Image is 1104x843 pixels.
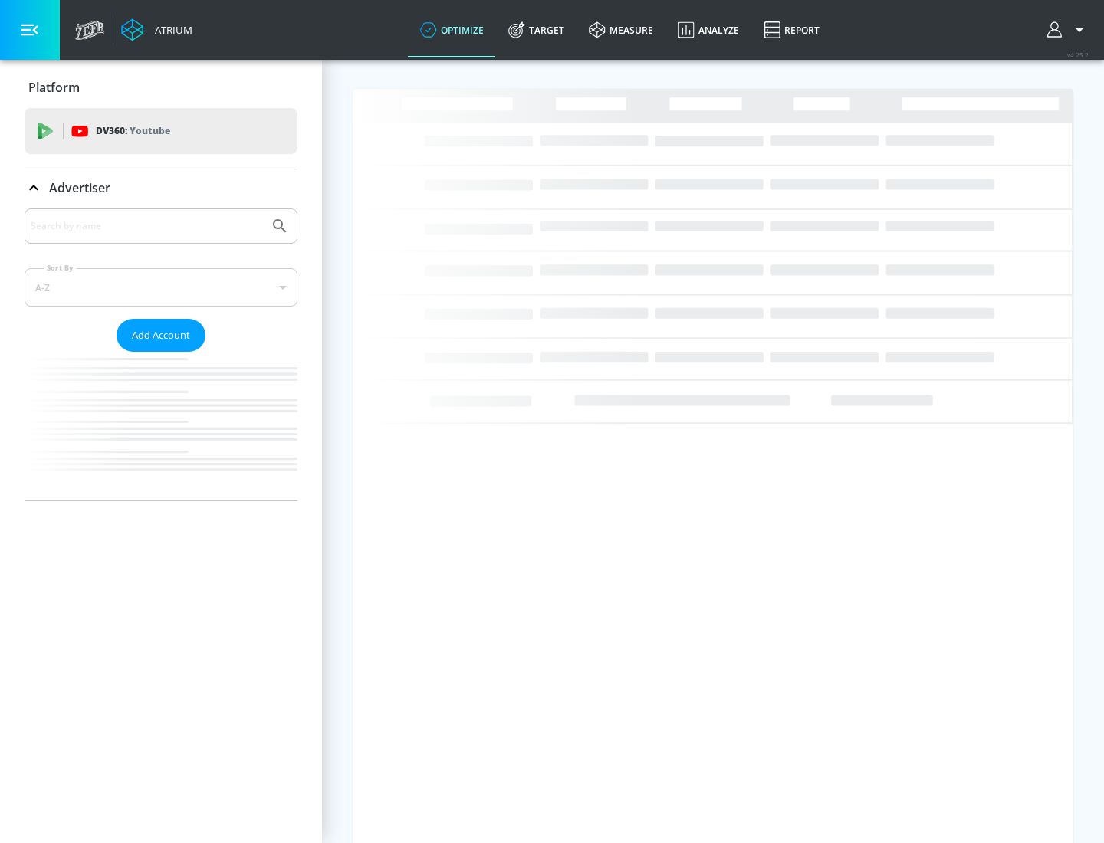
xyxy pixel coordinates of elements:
[25,268,297,307] div: A-Z
[117,319,205,352] button: Add Account
[25,352,297,500] nav: list of Advertiser
[31,216,263,236] input: Search by name
[149,23,192,37] div: Atrium
[496,2,577,57] a: Target
[121,18,192,41] a: Atrium
[751,2,832,57] a: Report
[408,2,496,57] a: optimize
[25,208,297,500] div: Advertiser
[1067,51,1089,59] span: v 4.25.2
[96,123,170,139] p: DV360:
[577,2,665,57] a: measure
[25,66,297,109] div: Platform
[28,79,80,96] p: Platform
[665,2,751,57] a: Analyze
[49,179,110,196] p: Advertiser
[25,108,297,154] div: DV360: Youtube
[25,166,297,209] div: Advertiser
[132,326,190,344] span: Add Account
[44,263,77,273] label: Sort By
[130,123,170,139] p: Youtube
